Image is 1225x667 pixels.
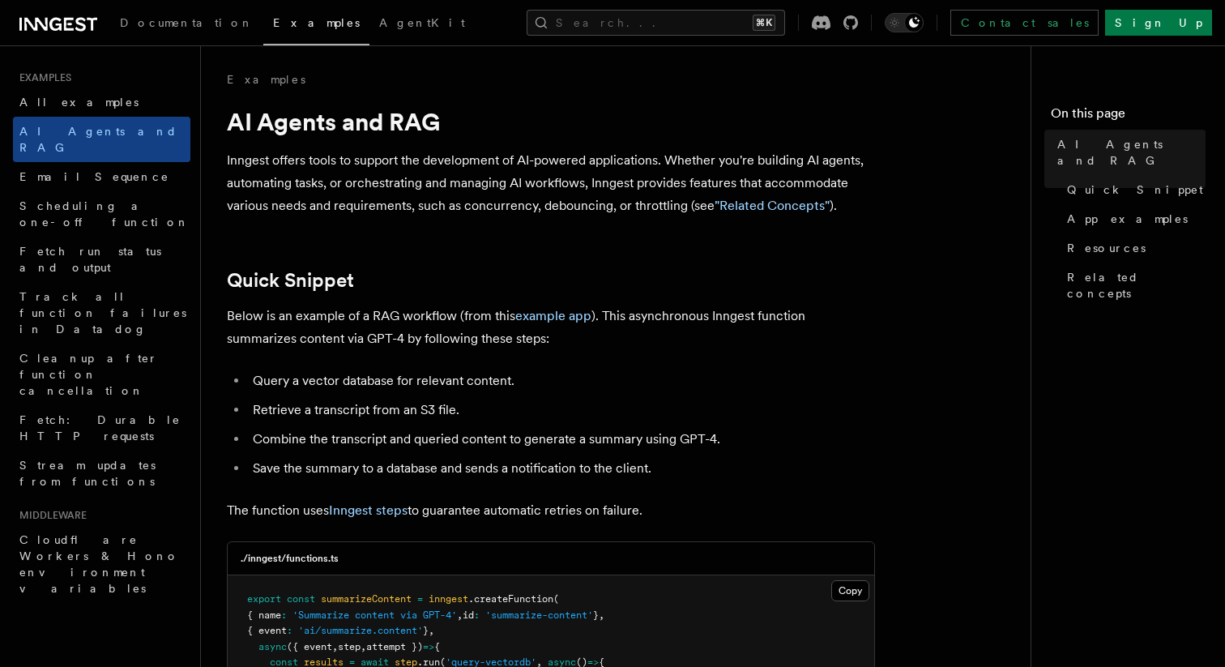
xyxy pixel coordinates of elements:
[1067,182,1203,198] span: Quick Snippet
[1061,263,1206,308] a: Related concepts
[13,405,190,451] a: Fetch: Durable HTTP requests
[1067,269,1206,301] span: Related concepts
[13,344,190,405] a: Cleanup after function cancellation
[553,593,559,605] span: (
[13,117,190,162] a: AI Agents and RAG
[258,641,287,652] span: async
[474,609,480,621] span: :
[19,459,156,488] span: Stream updates from functions
[13,451,190,496] a: Stream updates from functions
[19,290,186,336] span: Track all function failures in Datadog
[429,593,468,605] span: inngest
[19,413,181,443] span: Fetch: Durable HTTP requests
[468,593,553,605] span: .createFunction
[13,282,190,344] a: Track all function failures in Datadog
[19,352,158,397] span: Cleanup after function cancellation
[227,71,305,88] a: Examples
[593,609,599,621] span: }
[379,16,465,29] span: AgentKit
[13,525,190,603] a: Cloudflare Workers & Hono environment variables
[273,16,360,29] span: Examples
[329,502,408,518] a: Inngest steps
[338,641,361,652] span: step
[361,641,366,652] span: ,
[366,641,423,652] span: attempt })
[19,125,177,154] span: AI Agents and RAG
[248,457,875,480] li: Save the summary to a database and sends a notification to the client.
[885,13,924,32] button: Toggle dark mode
[1051,130,1206,175] a: AI Agents and RAG
[13,191,190,237] a: Scheduling a one-off function
[423,641,434,652] span: =>
[287,593,315,605] span: const
[227,499,875,522] p: The function uses to guarantee automatic retries on failure.
[13,509,87,522] span: Middleware
[287,625,292,636] span: :
[241,552,339,565] h3: ./inngest/functions.ts
[227,269,354,292] a: Quick Snippet
[1067,240,1146,256] span: Resources
[434,641,440,652] span: {
[321,593,412,605] span: summarizeContent
[263,5,369,45] a: Examples
[417,593,423,605] span: =
[1051,104,1206,130] h4: On this page
[19,170,169,183] span: Email Sequence
[1057,136,1206,169] span: AI Agents and RAG
[950,10,1099,36] a: Contact sales
[13,162,190,191] a: Email Sequence
[457,609,463,621] span: ,
[120,16,254,29] span: Documentation
[13,71,71,84] span: Examples
[1105,10,1212,36] a: Sign Up
[515,308,591,323] a: example app
[287,641,332,652] span: ({ event
[247,625,287,636] span: { event
[227,149,875,217] p: Inngest offers tools to support the development of AI-powered applications. Whether you're buildi...
[1061,233,1206,263] a: Resources
[715,198,830,213] a: "Related Concepts"
[13,237,190,282] a: Fetch run status and output
[19,533,179,595] span: Cloudflare Workers & Hono environment variables
[599,609,604,621] span: ,
[19,96,139,109] span: All examples
[247,593,281,605] span: export
[831,580,869,601] button: Copy
[248,399,875,421] li: Retrieve a transcript from an S3 file.
[19,245,161,274] span: Fetch run status and output
[281,609,287,621] span: :
[248,370,875,392] li: Query a vector database for relevant content.
[753,15,775,31] kbd: ⌘K
[1061,175,1206,204] a: Quick Snippet
[227,107,875,136] h1: AI Agents and RAG
[527,10,785,36] button: Search...⌘K
[298,625,423,636] span: 'ai/summarize.content'
[1061,204,1206,233] a: App examples
[369,5,475,44] a: AgentKit
[248,428,875,451] li: Combine the transcript and queried content to generate a summary using GPT-4.
[19,199,190,229] span: Scheduling a one-off function
[463,609,474,621] span: id
[1067,211,1188,227] span: App examples
[292,609,457,621] span: 'Summarize content via GPT-4'
[110,5,263,44] a: Documentation
[332,641,338,652] span: ,
[247,609,281,621] span: { name
[13,88,190,117] a: All examples
[423,625,429,636] span: }
[227,305,875,350] p: Below is an example of a RAG workflow (from this ). This asynchronous Inngest function summarizes...
[485,609,593,621] span: 'summarize-content'
[429,625,434,636] span: ,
